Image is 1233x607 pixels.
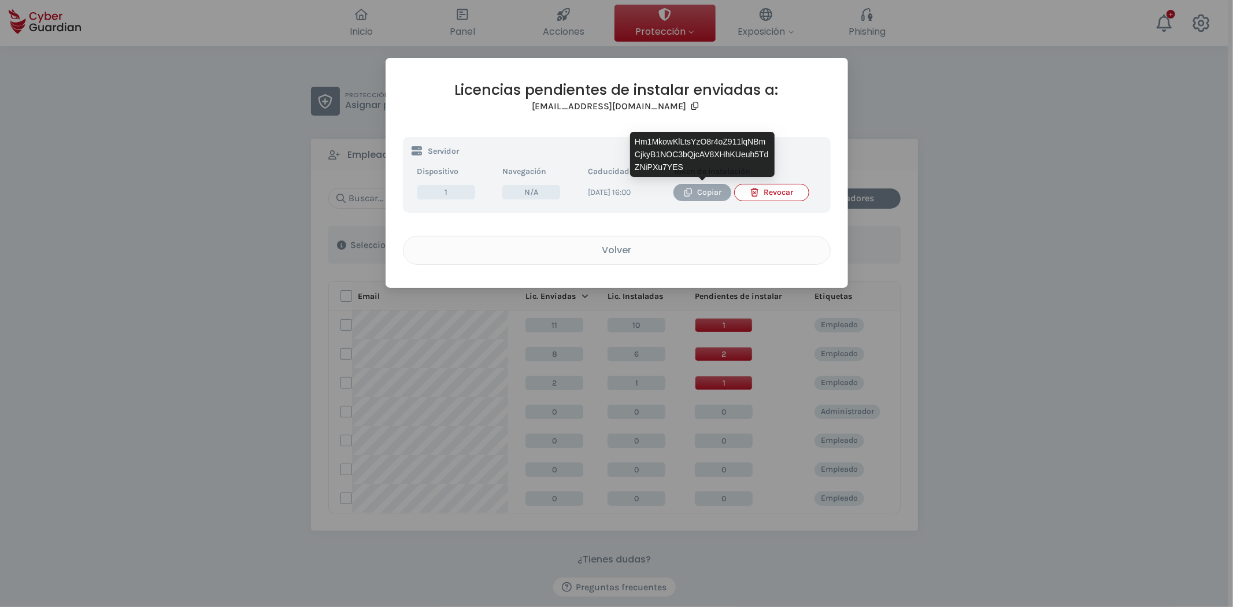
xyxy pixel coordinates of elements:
[497,162,582,181] th: Navegación
[403,81,831,99] h2: Licencias pendientes de instalar enviadas a:
[502,185,560,199] span: N/A
[689,99,701,114] button: Copy email
[417,185,475,199] span: 1
[403,236,831,265] button: Volver
[428,147,459,156] p: Servidor
[743,186,800,199] div: Revocar
[734,184,809,201] button: Revocar
[630,132,775,177] div: Hm1MkowKlLtsYzO8r4oZ911lqNBmCjkyB1NOC3bQjcAV8XHhKUeuh5TdZNiPXu7YES
[673,184,731,201] button: Copiar
[682,186,723,199] div: Copiar
[412,243,821,257] div: Volver
[532,101,686,112] h3: [EMAIL_ADDRESS][DOMAIN_NAME]
[582,181,668,204] td: [DATE] 16:00
[582,162,668,181] th: Caducidad
[412,162,497,181] th: Dispositivo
